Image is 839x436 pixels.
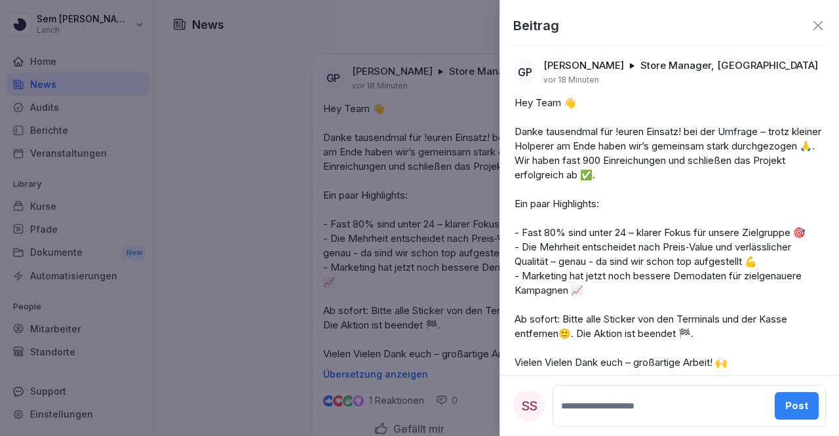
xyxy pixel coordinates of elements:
[513,60,537,84] div: GP
[785,399,808,413] div: Post
[513,390,545,422] div: SS
[775,392,819,420] button: Post
[640,59,818,72] p: Store Manager, [GEOGRAPHIC_DATA]
[513,16,559,35] p: Beitrag
[515,96,825,370] p: Hey Team 👋 Danke tausendmal für !euren Einsatz! bei der Umfrage – trotz kleiner Holperer am Ende ...
[543,59,624,72] p: [PERSON_NAME]
[543,75,599,85] p: vor 18 Minuten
